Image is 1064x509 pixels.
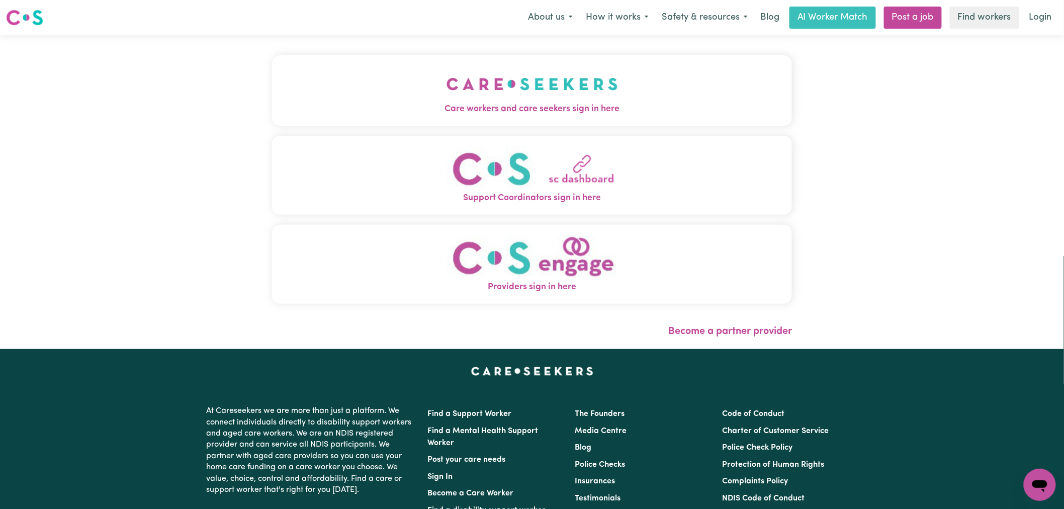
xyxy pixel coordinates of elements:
[272,192,792,205] span: Support Coordinators sign in here
[723,494,805,502] a: NDIS Code of Conduct
[427,473,453,481] a: Sign In
[575,444,591,452] a: Blog
[723,444,793,452] a: Police Check Policy
[471,367,593,375] a: Careseekers home page
[272,55,792,126] button: Care workers and care seekers sign in here
[579,7,655,28] button: How it works
[575,461,625,469] a: Police Checks
[575,427,627,435] a: Media Centre
[575,477,615,485] a: Insurances
[206,401,415,499] p: At Careseekers we are more than just a platform. We connect individuals directly to disability su...
[427,410,511,418] a: Find a Support Worker
[1023,7,1058,29] a: Login
[950,7,1019,29] a: Find workers
[427,427,538,447] a: Find a Mental Health Support Worker
[789,7,876,29] a: AI Worker Match
[521,7,579,28] button: About us
[575,410,625,418] a: The Founders
[427,456,505,464] a: Post your care needs
[1024,469,1056,501] iframe: Button to launch messaging window
[723,427,829,435] a: Charter of Customer Service
[723,461,825,469] a: Protection of Human Rights
[655,7,754,28] button: Safety & resources
[272,225,792,304] button: Providers sign in here
[723,477,788,485] a: Complaints Policy
[575,494,620,502] a: Testimonials
[754,7,785,29] a: Blog
[272,281,792,294] span: Providers sign in here
[427,489,513,497] a: Become a Care Worker
[723,410,785,418] a: Code of Conduct
[668,326,792,336] a: Become a partner provider
[272,103,792,116] span: Care workers and care seekers sign in here
[6,9,43,27] img: Careseekers logo
[272,136,792,215] button: Support Coordinators sign in here
[884,7,942,29] a: Post a job
[6,6,43,29] a: Careseekers logo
